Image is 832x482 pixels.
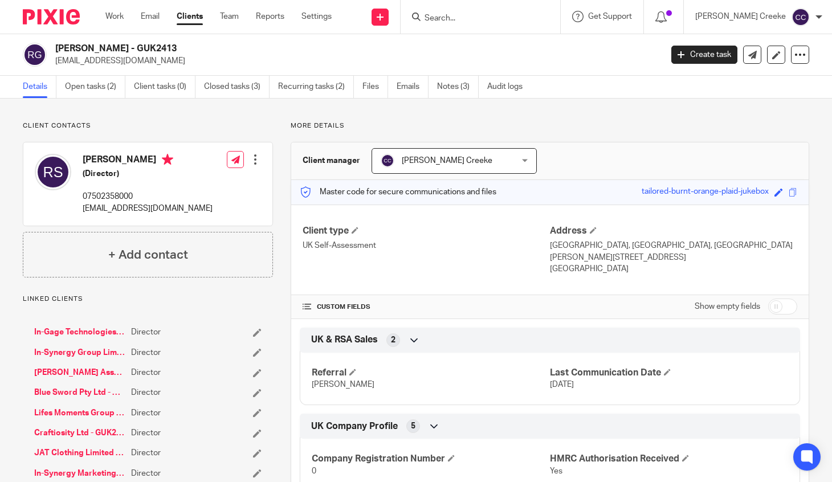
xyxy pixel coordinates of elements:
[550,225,797,237] h4: Address
[402,157,492,165] span: [PERSON_NAME] Creeke
[391,334,395,346] span: 2
[55,55,654,67] p: [EMAIL_ADDRESS][DOMAIN_NAME]
[34,427,125,439] a: Craftiosity Ltd - GUK2345
[105,11,124,22] a: Work
[131,427,161,439] span: Director
[131,407,161,419] span: Director
[671,46,737,64] a: Create task
[278,76,354,98] a: Recurring tasks (2)
[256,11,284,22] a: Reports
[423,14,526,24] input: Search
[55,43,535,55] h2: [PERSON_NAME] - GUK2413
[162,154,173,165] i: Primary
[311,334,378,346] span: UK & RSA Sales
[83,168,213,179] h5: (Director)
[437,76,479,98] a: Notes (3)
[303,240,550,251] p: UK Self-Assessment
[588,13,632,21] span: Get Support
[35,154,71,190] img: svg%3E
[131,387,161,398] span: Director
[550,263,797,275] p: [GEOGRAPHIC_DATA]
[397,76,429,98] a: Emails
[23,121,273,130] p: Client contacts
[311,420,398,432] span: UK Company Profile
[108,246,188,264] h4: + Add contact
[291,121,809,130] p: More details
[131,347,161,358] span: Director
[362,76,388,98] a: Files
[131,447,161,459] span: Director
[312,381,374,389] span: [PERSON_NAME]
[34,326,125,338] a: In-Gage Technologies Limited - GUK2340
[301,11,332,22] a: Settings
[411,420,415,432] span: 5
[312,467,316,475] span: 0
[300,186,496,198] p: Master code for secure communications and files
[65,76,125,98] a: Open tasks (2)
[550,467,562,475] span: Yes
[23,9,80,24] img: Pixie
[34,347,125,358] a: In-Synergy Group Limited - GUK2339
[177,11,203,22] a: Clients
[34,468,125,479] a: In-Synergy Marketing SPV Ltd - GUK2356
[83,203,213,214] p: [EMAIL_ADDRESS][DOMAIN_NAME]
[695,301,760,312] label: Show empty fields
[381,154,394,168] img: svg%3E
[550,381,574,389] span: [DATE]
[131,367,161,378] span: Director
[220,11,239,22] a: Team
[23,76,56,98] a: Details
[550,367,788,379] h4: Last Communication Date
[303,303,550,312] h4: CUSTOM FIELDS
[131,468,161,479] span: Director
[34,387,125,398] a: Blue Sword Pty Ltd - GUK2342
[792,8,810,26] img: svg%3E
[550,240,797,251] p: [GEOGRAPHIC_DATA], [GEOGRAPHIC_DATA], [GEOGRAPHIC_DATA]
[23,295,273,304] p: Linked clients
[34,407,125,419] a: Lifes Moments Group Limited - GUK2343
[550,453,788,465] h4: HMRC Authorisation Received
[204,76,270,98] a: Closed tasks (3)
[34,367,125,378] a: [PERSON_NAME] Associates - GUK2341
[303,155,360,166] h3: Client manager
[487,76,531,98] a: Audit logs
[642,186,769,199] div: tailored-burnt-orange-plaid-jukebox
[550,252,797,263] p: [PERSON_NAME][STREET_ADDRESS]
[134,76,195,98] a: Client tasks (0)
[141,11,160,22] a: Email
[23,43,47,67] img: svg%3E
[303,225,550,237] h4: Client type
[312,453,550,465] h4: Company Registration Number
[83,154,213,168] h4: [PERSON_NAME]
[695,11,786,22] p: [PERSON_NAME] Creeke
[83,191,213,202] p: 07502358000
[312,367,550,379] h4: Referral
[34,447,125,459] a: JAT Clothing Limited - GUK2346
[131,326,161,338] span: Director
